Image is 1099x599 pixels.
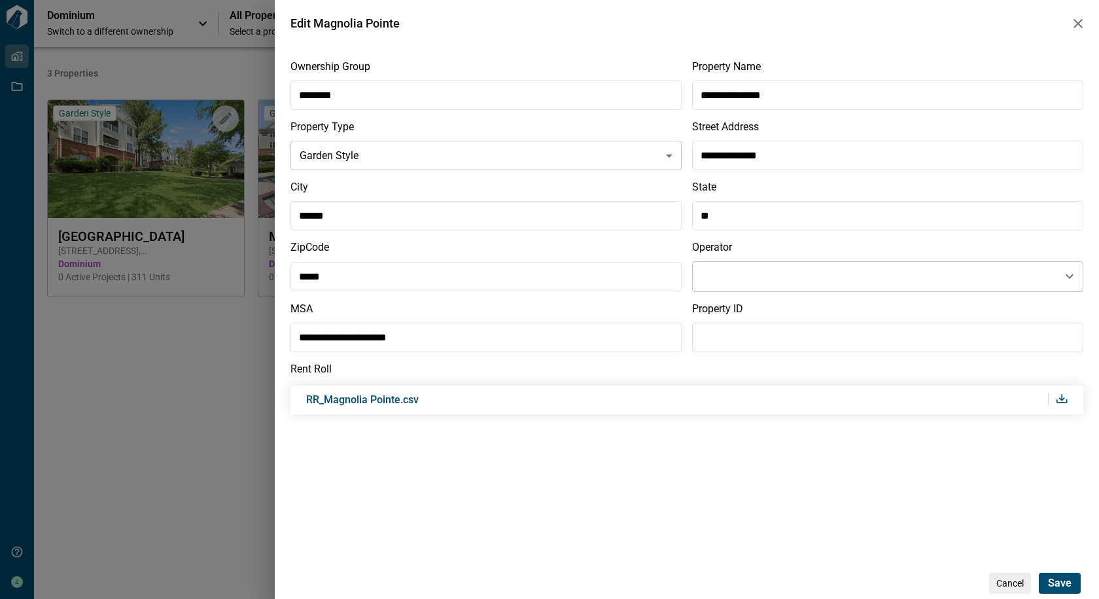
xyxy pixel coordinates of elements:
[290,137,682,174] div: Garden Style
[692,120,1083,133] span: Street Address
[290,17,400,30] span: Edit Magnolia Pointe
[996,577,1024,590] span: Cancel
[306,393,419,406] span: RR_Magnolia Pointe.csv
[989,573,1031,594] button: Cancel
[290,241,682,254] span: ZipCode
[1039,573,1081,594] button: Save
[1048,577,1072,590] span: Save
[692,60,1083,73] span: Property Name
[290,363,1083,375] span: Rent Roll
[290,60,682,73] span: Ownership Group
[290,302,682,315] span: MSA
[290,181,682,193] span: City
[290,120,682,133] span: Property Type
[1060,267,1079,285] button: Open
[692,181,1083,193] span: State
[692,302,1083,315] span: Property ID
[692,241,1083,253] span: Operator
